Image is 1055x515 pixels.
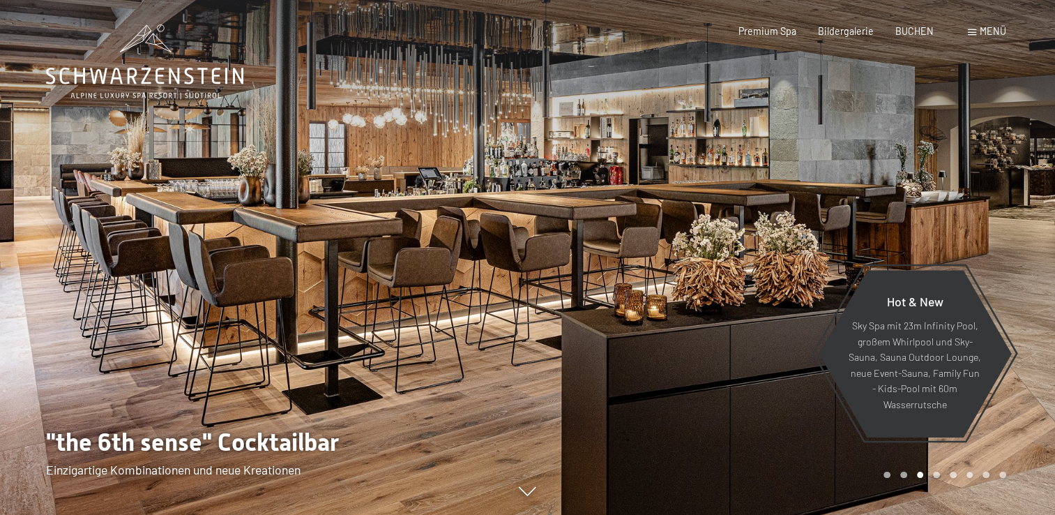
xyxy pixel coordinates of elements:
[982,472,989,479] div: Carousel Page 7
[848,319,981,413] p: Sky Spa mit 23m Infinity Pool, großem Whirlpool und Sky-Sauna, Sauna Outdoor Lounge, neue Event-S...
[980,25,1006,37] span: Menü
[895,25,934,37] a: BUCHEN
[818,25,874,37] a: Bildergalerie
[900,472,907,479] div: Carousel Page 2
[886,294,943,309] span: Hot & New
[879,472,1005,479] div: Carousel Pagination
[966,472,973,479] div: Carousel Page 6
[883,472,890,479] div: Carousel Page 1
[817,269,1012,438] a: Hot & New Sky Spa mit 23m Infinity Pool, großem Whirlpool und Sky-Sauna, Sauna Outdoor Lounge, ne...
[738,25,796,37] a: Premium Spa
[950,472,957,479] div: Carousel Page 5
[917,472,924,479] div: Carousel Page 3 (Current Slide)
[999,472,1006,479] div: Carousel Page 8
[933,472,940,479] div: Carousel Page 4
